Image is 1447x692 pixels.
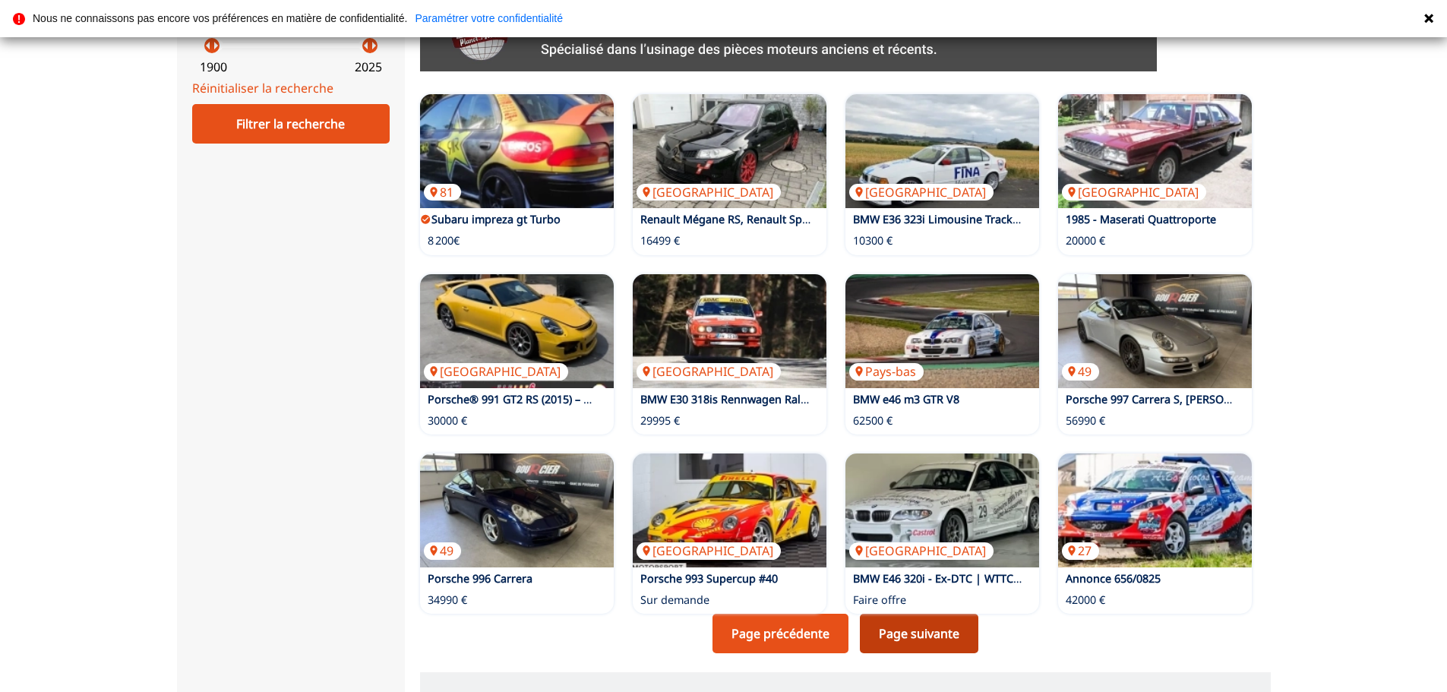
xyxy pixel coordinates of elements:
[1062,542,1099,559] p: 27
[712,614,848,653] a: Page précédente
[633,274,826,388] a: BMW E30 318is Rennwagen Rallye Oldtimer Motorsport GR.[GEOGRAPHIC_DATA]
[1066,592,1105,608] p: 42000 €
[420,274,614,388] a: Porsche® 991 GT2 RS (2015) – Rohbau[GEOGRAPHIC_DATA]
[640,212,817,226] a: Renault Mégane RS, Renault Sport
[845,453,1039,567] a: BMW E46 320i - Ex-DTC | WTTC Update ![GEOGRAPHIC_DATA]
[860,614,978,653] a: Page suivante
[1066,571,1161,586] a: Annonce 656/0825
[853,592,906,608] p: Faire offre
[1058,94,1252,208] a: 1985 - Maserati Quattroporte[GEOGRAPHIC_DATA]
[424,184,461,201] p: 81
[420,94,614,208] a: Subaru impreza gt Turbo 81
[420,453,614,567] img: Porsche 996 Carrera
[200,58,227,75] p: 1900
[365,36,383,55] p: arrow_right
[637,363,781,380] p: [GEOGRAPHIC_DATA]
[845,94,1039,208] a: BMW E36 323i Limousine Tracktool KW V3 Protrack ONE[GEOGRAPHIC_DATA]
[633,94,826,208] a: Renault Mégane RS, Renault Sport[GEOGRAPHIC_DATA]
[428,413,467,428] p: 30000 €
[357,36,375,55] p: arrow_left
[640,413,680,428] p: 29995 €
[1058,274,1252,388] img: Porsche 997 Carrera S, Moteur refait, IMS et embrayage
[845,94,1039,208] img: BMW E36 323i Limousine Tracktool KW V3 Protrack ONE
[192,104,390,144] div: Filtrer la recherche
[853,392,959,406] a: BMW e46 m3 GTR V8
[199,36,217,55] p: arrow_left
[428,592,467,608] p: 34990 €
[1066,413,1105,428] p: 56990 €
[420,453,614,567] a: Porsche 996 Carrera49
[355,58,382,75] p: 2025
[420,94,614,208] img: Subaru impreza gt Turbo
[637,184,781,201] p: [GEOGRAPHIC_DATA]
[33,13,407,24] p: Nous ne connaissons pas encore vos préférences en matière de confidentialité.
[207,36,225,55] p: arrow_right
[845,453,1039,567] img: BMW E46 320i - Ex-DTC | WTTC Update !
[633,274,826,388] img: BMW E30 318is Rennwagen Rallye Oldtimer Motorsport GR.
[853,571,1060,586] a: BMW E46 320i - Ex-DTC | WTTC Update !
[633,453,826,567] img: Porsche 993 Supercup #40
[1062,363,1099,380] p: 49
[1058,453,1252,567] a: Annonce 656/082527
[1062,184,1206,201] p: [GEOGRAPHIC_DATA]
[428,233,460,248] p: 8 200€
[853,413,893,428] p: 62500 €
[428,392,624,406] a: Porsche® 991 GT2 RS (2015) – Rohbau
[420,274,614,388] img: Porsche® 991 GT2 RS (2015) – Rohbau
[640,592,709,608] p: Sur demande
[845,274,1039,388] a: BMW e46 m3 GTR V8Pays-bas
[415,13,563,24] a: Paramétrer votre confidentialité
[849,363,924,380] p: Pays-bas
[633,453,826,567] a: Porsche 993 Supercup #40[GEOGRAPHIC_DATA]
[1066,233,1105,248] p: 20000 €
[849,542,994,559] p: [GEOGRAPHIC_DATA]
[845,274,1039,388] img: BMW e46 m3 GTR V8
[192,80,333,96] a: Réinitialiser la recherche
[637,542,781,559] p: [GEOGRAPHIC_DATA]
[1058,274,1252,388] a: Porsche 997 Carrera S, Moteur refait, IMS et embrayage49
[640,392,946,406] a: BMW E30 318is Rennwagen Rallye Oldtimer Motorsport GR.
[633,94,826,208] img: Renault Mégane RS, Renault Sport
[1066,212,1216,226] a: 1985 - Maserati Quattroporte
[1058,453,1252,567] img: Annonce 656/0825
[1058,94,1252,208] img: 1985 - Maserati Quattroporte
[849,184,994,201] p: [GEOGRAPHIC_DATA]
[640,233,680,248] p: 16499 €
[424,542,461,559] p: 49
[428,571,532,586] a: Porsche 996 Carrera
[853,212,1142,226] a: BMW E36 323i Limousine Tracktool KW V3 Protrack ONE
[640,571,778,586] a: Porsche 993 Supercup #40
[424,363,568,380] p: [GEOGRAPHIC_DATA]
[1066,392,1401,406] a: Porsche 997 Carrera S, [PERSON_NAME] refait, IMS et embrayage
[431,212,561,226] a: Subaru impreza gt Turbo
[853,233,893,248] p: 10300 €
